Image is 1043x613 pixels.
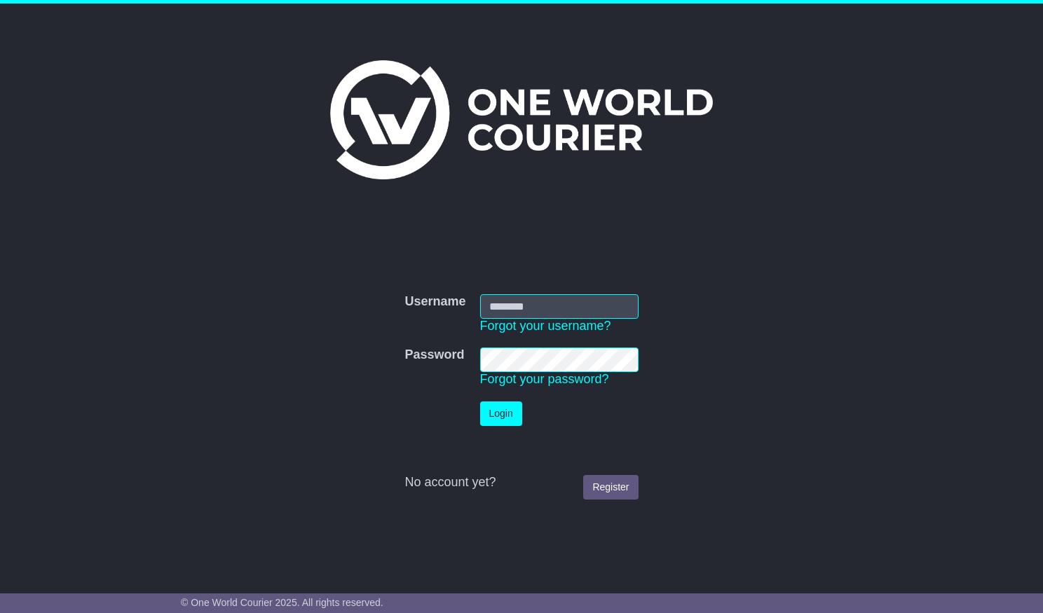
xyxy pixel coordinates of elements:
[480,372,609,386] a: Forgot your password?
[480,401,522,426] button: Login
[404,294,465,310] label: Username
[330,60,713,179] img: One World
[181,597,383,608] span: © One World Courier 2025. All rights reserved.
[583,475,638,500] a: Register
[480,319,611,333] a: Forgot your username?
[404,347,464,363] label: Password
[404,475,638,490] div: No account yet?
